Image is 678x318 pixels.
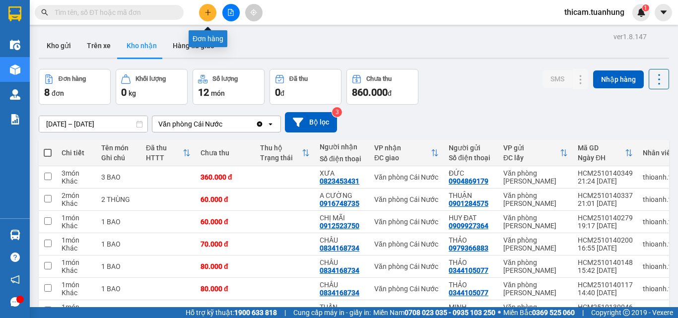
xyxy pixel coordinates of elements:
button: Đơn hàng8đơn [39,69,111,105]
div: 21:01 [DATE] [578,199,633,207]
div: 1 BAO [101,240,136,248]
div: Văn phòng Cái Nước [374,195,439,203]
div: VP nhận [374,144,431,152]
div: 360.000 đ [201,173,250,181]
span: aim [250,9,257,16]
div: 80.000 đ [201,262,250,270]
div: Chi tiết [62,149,91,157]
div: 60.000 đ [201,195,250,203]
div: HCM2510140349 [578,169,633,177]
button: Khối lượng0kg [116,69,188,105]
div: ĐC giao [374,154,431,162]
div: XƯA [320,169,364,177]
input: Tìm tên, số ĐT hoặc mã đơn [55,7,172,18]
div: HCM2510140337 [578,191,633,199]
div: HCM2510140200 [578,236,633,244]
div: 1 BAO [101,218,136,226]
div: HCM2510140117 [578,281,633,289]
span: đ [280,89,284,97]
button: caret-down [655,4,672,21]
th: Toggle SortBy [369,140,444,166]
div: 80.000 đ [201,285,250,293]
span: file-add [227,9,234,16]
span: 1 [644,4,647,11]
button: plus [199,4,216,21]
div: Chưa thu [201,149,250,157]
span: 0 [121,86,127,98]
button: file-add [222,4,240,21]
div: Văn phòng [PERSON_NAME] [503,236,568,252]
div: Thu hộ [260,144,302,152]
span: món [211,89,225,97]
div: Văn phòng Cái Nước [158,119,222,129]
div: Văn phòng [PERSON_NAME] [503,281,568,297]
span: đ [388,89,392,97]
div: 16:55 [DATE] [578,244,633,252]
div: THẢO [449,281,493,289]
div: 0912523750 [320,222,359,230]
div: Tên món [101,144,136,152]
div: Văn phòng Cái Nước [374,218,439,226]
span: 12 [198,86,209,98]
div: Văn phòng [PERSON_NAME] [503,169,568,185]
span: ⚪️ [498,311,501,315]
svg: open [267,120,274,128]
th: Toggle SortBy [141,140,196,166]
div: Khác [62,266,91,274]
div: CHÂU [320,258,364,266]
div: Mã GD [578,144,625,152]
input: Select a date range. [39,116,147,132]
div: Chưa thu [366,75,392,82]
span: plus [204,9,211,16]
div: TUẤN [320,303,364,311]
img: warehouse-icon [10,230,20,240]
div: 1 BAO [101,262,136,270]
div: Khối lượng [136,75,166,82]
button: SMS [542,70,572,88]
span: Cung cấp máy in - giấy in: [293,307,371,318]
span: message [10,297,20,307]
div: Văn phòng [PERSON_NAME] [503,191,568,207]
sup: 3 [332,107,342,117]
sup: 1 [642,4,649,11]
button: aim [245,4,263,21]
div: 1 BAO [101,307,136,315]
span: 860.000 [352,86,388,98]
div: 1 món [62,281,91,289]
strong: 0708 023 035 - 0935 103 250 [405,309,495,317]
button: Hàng đã giao [165,34,222,58]
div: 3 BAO [101,173,136,181]
div: VP gửi [503,144,560,152]
div: 15:42 [DATE] [578,266,633,274]
svg: Clear value [256,120,264,128]
div: 0909927364 [449,222,488,230]
span: đơn [52,89,64,97]
div: 1 món [62,303,91,311]
img: warehouse-icon [10,89,20,100]
div: Đã thu [289,75,308,82]
div: 0823453431 [320,177,359,185]
span: Miền Nam [373,307,495,318]
div: 0344105077 [449,289,488,297]
th: Toggle SortBy [255,140,315,166]
div: HCM2510140148 [578,258,633,266]
span: caret-down [659,8,668,17]
div: ver 1.8.147 [613,31,647,42]
div: 0834168734 [320,244,359,252]
button: Trên xe [79,34,119,58]
div: CHỊ MÃI [320,214,364,222]
button: Chưa thu860.000đ [346,69,418,105]
th: Toggle SortBy [573,140,638,166]
div: ĐỨC [449,169,493,177]
div: Người nhận [320,143,364,151]
div: Khác [62,177,91,185]
div: Ngày ĐH [578,154,625,162]
div: 0834168734 [320,266,359,274]
div: 70.000 đ [201,240,250,248]
img: warehouse-icon [10,64,20,75]
button: Bộ lọc [285,112,337,132]
div: 1 món [62,258,91,266]
img: warehouse-icon [10,40,20,50]
div: THẢO [449,258,493,266]
span: | [582,307,584,318]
